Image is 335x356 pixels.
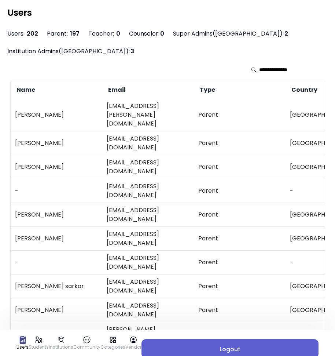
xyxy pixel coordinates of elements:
[29,344,49,350] p: Students
[102,251,194,275] td: [EMAIL_ADDRESS][DOMAIN_NAME]
[102,131,194,155] td: [EMAIL_ADDRESS][DOMAIN_NAME]
[290,86,317,94] span: Country
[284,29,288,38] span: 2
[88,29,120,38] h3: Teacher:
[15,86,35,94] span: Name
[7,7,32,18] h2: Users
[16,344,29,350] p: Users
[25,29,38,38] span: 202
[102,99,194,131] td: [EMAIL_ADDRESS][PERSON_NAME][DOMAIN_NAME]
[102,275,194,298] td: [EMAIL_ADDRESS][DOMAIN_NAME]
[194,155,286,179] td: Parent
[194,99,286,131] td: Parent
[73,344,100,350] p: Community
[16,336,29,350] a: Users
[102,155,194,179] td: [EMAIL_ADDRESS][DOMAIN_NAME]
[11,275,102,298] td: [PERSON_NAME] sarkar
[194,179,286,203] td: Parent
[11,251,102,275] td: -
[100,344,125,350] p: Categories
[198,86,215,94] span: Type
[160,29,164,38] span: 0
[11,131,102,155] td: [PERSON_NAME]
[11,203,102,227] td: [PERSON_NAME]
[102,227,194,251] td: [EMAIL_ADDRESS][DOMAIN_NAME]
[11,179,102,203] td: -
[11,227,102,251] td: [PERSON_NAME]
[194,275,286,298] td: Parent
[7,47,134,56] h3: Institution Admins([GEOGRAPHIC_DATA]):
[115,29,120,38] span: 0
[49,336,73,350] a: Institutions
[129,29,164,38] h3: Counselor:
[102,203,194,227] td: [EMAIL_ADDRESS][DOMAIN_NAME]
[125,336,141,350] a: Vendor
[11,99,102,131] td: [PERSON_NAME]
[194,227,286,251] td: Parent
[173,29,288,38] h3: Super Admins([GEOGRAPHIC_DATA]):
[49,344,73,350] p: Institutions
[194,298,286,322] td: Parent
[102,179,194,203] td: [EMAIL_ADDRESS][DOMAIN_NAME]
[194,251,286,275] td: Parent
[29,336,49,350] a: Students
[130,47,134,55] span: 3
[194,203,286,227] td: Parent
[11,155,102,179] td: [PERSON_NAME]
[147,345,313,354] span: Logout
[47,29,80,38] h3: Parent:
[69,29,80,38] span: 197
[102,298,194,322] td: [EMAIL_ADDRESS][DOMAIN_NAME]
[125,344,141,350] p: Vendor
[11,298,102,322] td: [PERSON_NAME]
[107,86,126,94] span: Email
[194,131,286,155] td: Parent
[73,336,100,350] a: Community
[100,336,125,350] a: Categories
[7,29,38,38] h3: Users:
